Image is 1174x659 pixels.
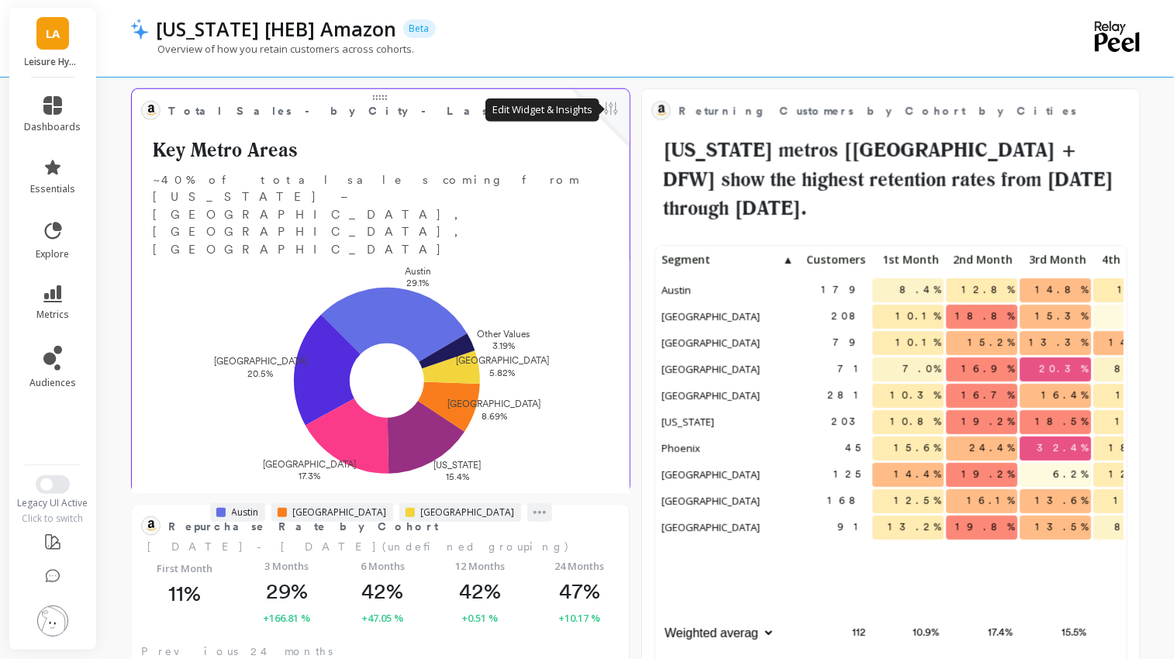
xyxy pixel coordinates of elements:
[1032,305,1091,328] span: 15.3%
[1106,331,1165,354] span: 14.9%
[658,410,719,433] span: [US_STATE]
[555,558,605,574] span: 24 Months
[781,254,793,266] span: ▲
[891,489,944,512] span: 12.5%
[36,248,70,260] span: explore
[1032,410,1091,433] span: 18.5%
[818,278,870,302] span: 179
[1093,249,1165,271] p: 4th Month
[887,410,944,433] span: 10.8%
[263,610,310,626] span: +166.81 %
[965,331,1017,354] span: 15.2%
[658,278,696,302] span: Austin
[872,249,944,271] p: 1st Month
[658,305,765,328] span: [GEOGRAPHIC_DATA]
[885,516,944,539] span: 13.2%
[1093,621,1165,644] p: 10.5%
[455,558,505,574] span: 12 Months
[1032,278,1091,302] span: 14.8%
[893,331,944,354] span: 10.1%
[403,19,436,38] p: Beta
[130,42,414,56] p: Overview of how you retain customers across cohorts.
[1123,305,1165,328] span: 5.1%
[1026,331,1091,354] span: 13.3%
[232,506,259,519] span: Austin
[958,410,1017,433] span: 19.2%
[958,357,1017,381] span: 16.9%
[1032,489,1091,512] span: 13.6%
[264,558,309,574] span: 3 Months
[1110,489,1165,512] span: 11.6%
[361,578,403,604] p: 42%
[872,621,944,644] p: 10.9%
[25,56,81,68] p: Leisure Hydration - Amazon
[421,506,515,519] span: [GEOGRAPHIC_DATA]
[834,357,870,381] span: 71
[1113,384,1165,407] span: 11.0%
[36,309,69,321] span: metrics
[946,249,1017,271] p: 2nd Month
[25,121,81,133] span: dashboards
[658,489,765,512] span: [GEOGRAPHIC_DATA]
[1032,516,1091,539] span: 13.5%
[36,475,70,494] button: Switch to New UI
[799,621,870,644] p: 112
[887,384,944,407] span: 10.3%
[46,25,60,43] span: LA
[1034,436,1091,460] span: 32.4%
[559,610,601,626] span: +10.17 %
[893,305,944,328] span: 10.1%
[1023,254,1086,266] span: 3rd Month
[30,183,75,195] span: essentials
[661,254,781,266] span: Segment
[891,436,944,460] span: 15.6%
[147,539,378,554] span: [DATE] - [DATE]
[1112,410,1165,433] span: 12.2%
[382,539,570,554] span: (undefined grouping)
[141,171,620,259] p: ~40% of total sales coming from [US_STATE] – [GEOGRAPHIC_DATA], [GEOGRAPHIC_DATA], [GEOGRAPHIC_DATA]
[1096,254,1160,266] span: 4th Month
[658,357,765,381] span: [GEOGRAPHIC_DATA]
[168,580,201,606] p: 11%
[834,516,870,539] span: 91
[1093,249,1166,275] div: Toggle SortBy
[1020,249,1091,271] p: 3rd Month
[824,384,870,407] span: 281
[29,377,76,389] span: audiences
[828,410,870,433] span: 203
[130,18,149,40] img: header icon
[964,489,1017,512] span: 16.1%
[293,506,387,519] span: [GEOGRAPHIC_DATA]
[658,249,732,275] div: Toggle SortBy
[946,621,1017,644] p: 17.4%
[824,489,870,512] span: 168
[679,100,1081,122] span: Returning Customers by Cohort by Cities
[658,331,765,354] span: [GEOGRAPHIC_DATA]
[37,606,68,637] img: profile picture
[1106,436,1165,460] span: 18.5%
[945,249,1019,275] div: Toggle SortBy
[952,305,1017,328] span: 18.8%
[958,278,1017,302] span: 12.8%
[459,578,501,604] p: 42%
[157,561,212,576] span: First Month
[952,516,1017,539] span: 19.8%
[798,249,872,275] div: Toggle SortBy
[9,497,97,509] div: Legacy UI Active
[896,278,944,302] span: 8.4%
[679,103,1076,119] span: Returning Customers by Cohort by Cities
[9,512,97,525] div: Click to switch
[872,249,945,275] div: Toggle SortBy
[361,558,405,574] span: 6 Months
[1111,357,1165,381] span: 8.9%
[1106,463,1165,486] span: 12.3%
[802,254,865,266] span: Customers
[651,136,1131,223] h2: [US_STATE] metros [[GEOGRAPHIC_DATA] + DFW] show the highest retention rates from [DATE] through ...
[361,610,403,626] span: +47.05 %
[658,384,765,407] span: [GEOGRAPHIC_DATA]
[949,254,1013,266] span: 2nd Month
[875,254,939,266] span: 1st Month
[658,436,705,460] span: Phoenix
[830,463,870,486] span: 125
[1038,384,1091,407] span: 16.4%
